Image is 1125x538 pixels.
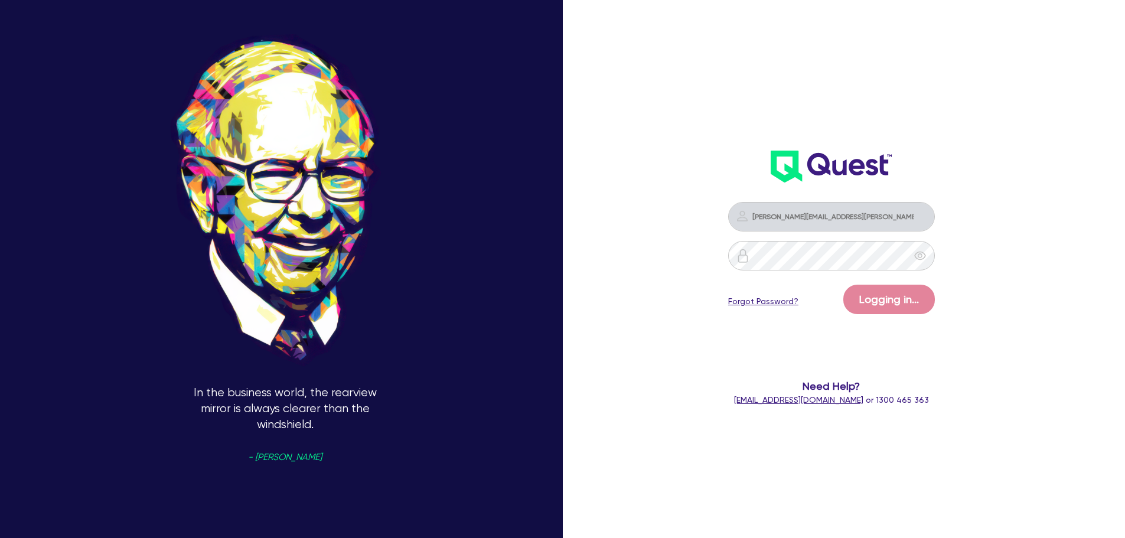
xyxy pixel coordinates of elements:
span: eye [914,250,926,262]
span: - [PERSON_NAME] [248,453,322,462]
span: or 1300 465 363 [734,395,929,405]
img: icon-password [736,249,750,263]
img: wH2k97JdezQIQAAAABJRU5ErkJggg== [771,151,892,182]
span: Need Help? [681,378,983,394]
button: Logging in... [843,285,935,314]
a: [EMAIL_ADDRESS][DOMAIN_NAME] [734,395,863,405]
input: Email address [728,202,935,231]
a: Forgot Password? [728,295,798,308]
img: icon-password [735,209,749,223]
